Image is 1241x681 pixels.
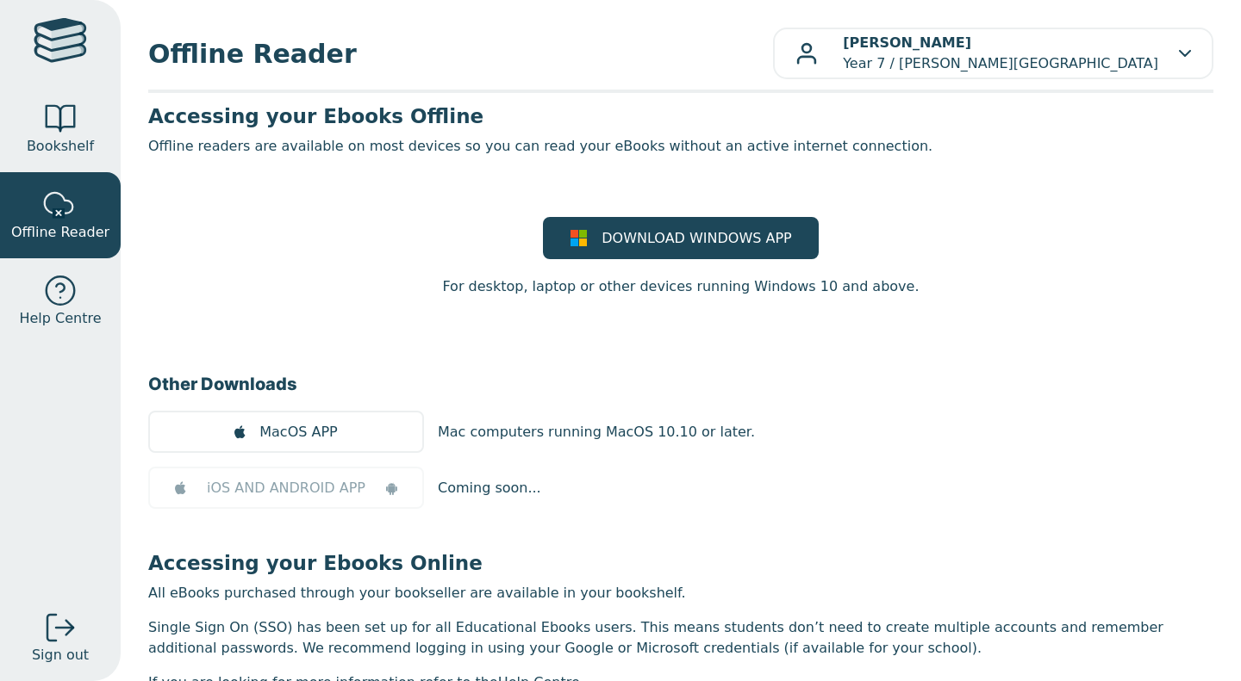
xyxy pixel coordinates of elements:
[148,583,1213,604] p: All eBooks purchased through your bookseller are available in your bookshelf.
[543,217,819,259] a: DOWNLOAD WINDOWS APP
[207,478,365,498] span: iOS AND ANDROID APP
[773,28,1213,79] button: [PERSON_NAME]Year 7 / [PERSON_NAME][GEOGRAPHIC_DATA]
[843,33,1158,74] p: Year 7 / [PERSON_NAME][GEOGRAPHIC_DATA]
[19,308,101,329] span: Help Centre
[148,34,773,73] span: Offline Reader
[148,617,1213,659] p: Single Sign On (SSO) has been set up for all Educational Ebooks users. This means students don’t ...
[843,34,971,51] b: [PERSON_NAME]
[32,645,89,666] span: Sign out
[259,422,337,443] span: MacOS APP
[148,136,1213,157] p: Offline readers are available on most devices so you can read your eBooks without an active inter...
[148,371,1213,397] h3: Other Downloads
[602,228,791,249] span: DOWNLOAD WINDOWS APP
[27,136,94,157] span: Bookshelf
[438,478,541,498] p: Coming soon...
[11,222,109,243] span: Offline Reader
[148,103,1213,129] h3: Accessing your Ebooks Offline
[442,276,919,297] p: For desktop, laptop or other devices running Windows 10 and above.
[148,550,1213,576] h3: Accessing your Ebooks Online
[438,422,755,443] p: Mac computers running MacOS 10.10 or later.
[148,411,424,453] a: MacOS APP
